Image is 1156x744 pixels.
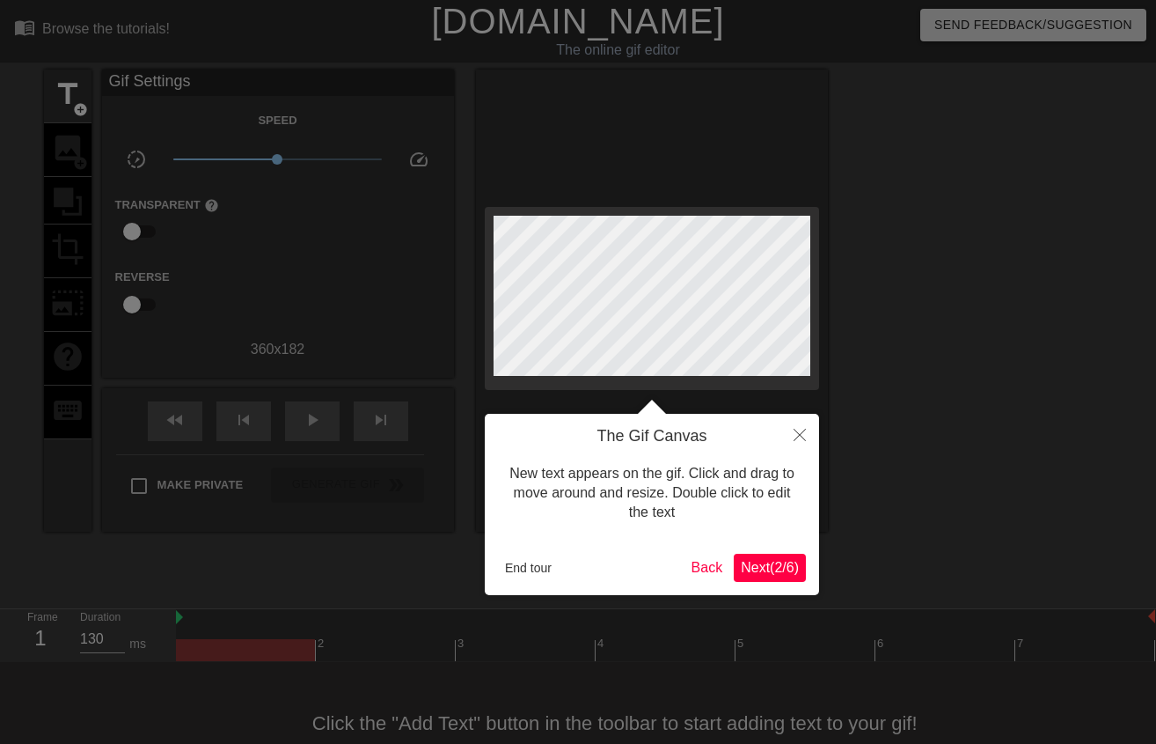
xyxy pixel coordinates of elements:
button: Close [780,414,819,454]
button: Next [734,554,806,582]
button: Back [684,554,730,582]
div: New text appears on the gif. Click and drag to move around and resize. Double click to edit the text [498,446,806,541]
h4: The Gif Canvas [498,427,806,446]
button: End tour [498,555,559,581]
span: Next ( 2 / 6 ) [741,560,799,575]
